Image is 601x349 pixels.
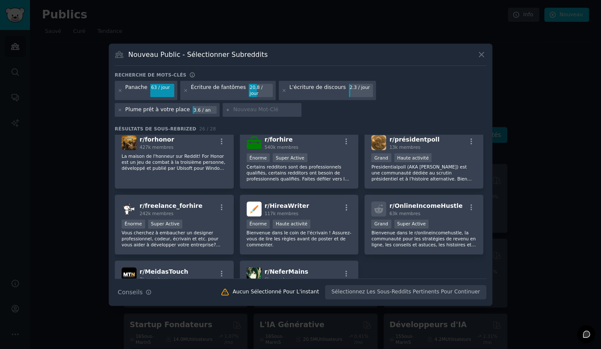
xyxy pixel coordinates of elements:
span: 63k membres [389,211,420,216]
img: HireaWriter [247,201,262,216]
img: freelance_forhire [122,201,137,216]
span: 242k membres [140,211,173,216]
span: 427k membres [140,145,173,150]
div: Écriture de fantômes [191,84,246,98]
div: 2.3 / jour [349,84,373,92]
div: Grand [371,153,391,162]
img: pour l'honneur [122,135,137,150]
span: Résultats de sous-rebrized [115,126,196,132]
button: Conseils [115,285,155,300]
div: Super Active [273,153,307,162]
div: Panache [125,84,148,98]
div: Aucun Sélectionné Pour L'instant [232,288,319,296]
span: 6k membres [265,277,293,282]
span: r/forhire [265,136,293,143]
div: Grand [371,219,391,228]
h3: Recherche de mots-clés [115,72,186,78]
div: Haute activité [394,153,432,162]
span: r/présidentpoll [389,136,439,143]
img: pour le leurre [247,135,262,150]
p: Presidentialpoll (AKA [PERSON_NAME]) est une communauté dédiée au scrutin présidentiel et à l'his... [371,164,476,182]
p: Certains redditors sont des professionnels qualifiés, certains redditors ont besoin de profession... [247,164,352,182]
h3: Nouveau Public - Sélectionner Subreddits [128,50,268,59]
p: La maison de l'honneur sur Reddit! For Honor est un jeu de combat à la troisième personne, dévelo... [122,153,227,171]
span: 26 / 28 [199,126,216,131]
p: Vous cherchez à embaucher un designer professionnel, codeur, écrivain et etc. pour vous aider à d... [122,230,227,248]
div: Super Active [394,219,429,228]
div: Énorme [122,219,145,228]
span: r/HireaWriter [265,202,309,209]
p: Bienvenue dans le r/onlineincomehustle, la communauté pour les stratégies de revenu en ligne, les... [371,230,476,248]
div: Énorme [247,153,270,162]
div: 20,8 / jour [249,84,273,98]
div: Énorme [247,219,270,228]
div: Haute activité [273,219,310,228]
span: Conseils [118,288,143,297]
span: 7k membres [140,277,168,282]
span: r/NeferMains [265,268,308,275]
div: 3.6 / an [193,106,217,114]
span: r/MeidasTouch [140,268,188,275]
div: Super Active [148,219,183,228]
span: r/freelance_forhire [140,202,202,209]
span: 117k membres [265,211,298,216]
span: r/forhonor [140,136,174,143]
div: Plume prêt à votre place [125,106,190,114]
div: L'écriture de discours [289,84,346,98]
span: 540k membres [265,145,298,150]
img: MeidasTouch [122,267,137,282]
div: 63 / jour [150,84,174,92]
img: NeferMains [247,267,262,282]
p: Bienvenue dans le coin de l'écrivain ! Assurez-vous de lire les règles avant de poster et de comm... [247,230,352,248]
span: r/OnlineIncomeHustle [389,202,462,209]
input: Nouveau Mot-Clé [233,106,298,114]
img: Conseil présidentiel [371,135,386,150]
span: 13k membres [389,145,420,150]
